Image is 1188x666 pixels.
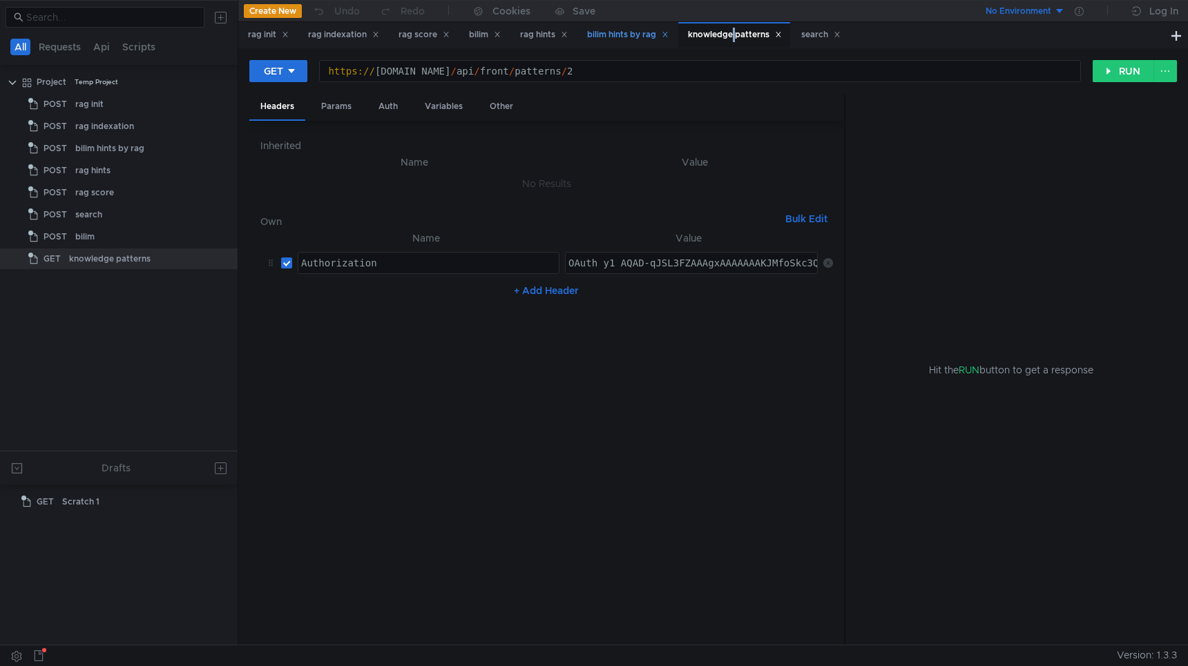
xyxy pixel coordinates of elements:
div: rag hints [520,28,568,42]
th: Name [271,154,557,170]
button: Bulk Edit [780,210,833,227]
div: bilim hints by rag [587,28,669,42]
th: Value [559,230,818,246]
div: rag init [75,94,104,115]
button: + Add Header [508,282,584,299]
span: GET [37,491,54,512]
div: bilim hints by rag [75,138,144,159]
span: RUN [959,364,979,376]
span: POST [44,204,67,225]
span: Version: 1.3.3 [1117,645,1177,665]
span: GET [44,248,61,269]
h6: Inherited [260,137,833,154]
span: POST [44,160,67,181]
button: Redo [370,1,434,21]
th: Value [557,154,833,170]
div: rag score [75,182,114,203]
input: Search... [26,10,196,25]
div: Temp Project [75,72,118,92]
nz-embed-empty: No Results [522,177,571,190]
div: Log In [1149,3,1178,19]
div: Headers [249,94,305,121]
div: Redo [401,3,425,19]
div: Save [573,6,595,16]
div: rag init [248,28,289,42]
div: Undo [334,3,360,19]
span: POST [44,226,67,247]
div: Scratch 1 [62,491,99,512]
button: Create New [244,4,302,18]
div: search [801,28,841,42]
h6: Own [260,213,780,230]
div: Params [310,94,363,119]
div: Cookies [492,3,530,19]
div: No Environment [986,5,1051,18]
span: POST [44,182,67,203]
div: bilim [469,28,501,42]
div: GET [264,63,283,79]
span: Hit the button to get a response [929,362,1093,378]
button: Requests [35,39,85,55]
div: Other [479,94,524,119]
div: rag indexation [75,116,134,137]
div: Project [37,72,66,92]
div: search [75,204,102,225]
div: rag indexation [308,28,379,42]
span: POST [44,116,67,137]
span: POST [44,94,67,115]
div: knowledge patterns [69,248,151,269]
button: RUN [1093,60,1154,82]
div: Auth [367,94,409,119]
button: All [10,39,30,55]
div: rag score [399,28,450,42]
div: rag hints [75,160,111,181]
button: GET [249,60,307,82]
button: Scripts [118,39,160,55]
button: Api [89,39,114,55]
th: Name [292,230,560,246]
span: POST [44,138,67,159]
div: Drafts [102,460,131,476]
div: bilim [75,226,95,247]
button: Undo [302,1,370,21]
div: knowledge patterns [688,28,782,42]
div: Variables [414,94,474,119]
